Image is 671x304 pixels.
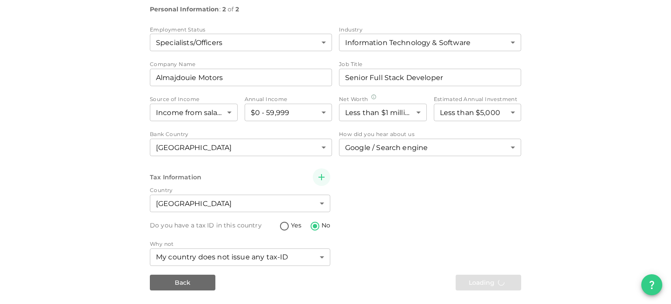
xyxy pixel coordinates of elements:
[150,221,262,230] div: Do you have a tax ID in this country
[339,139,521,156] div: howHearAboutUs
[150,61,196,67] span: Company Name
[339,104,427,121] div: netWorth
[150,195,330,212] div: Country
[150,34,332,51] div: professionalLevel
[150,96,199,102] span: Source of Income
[339,96,368,102] span: Net Worth
[434,96,518,102] span: Estimated Annual Investment
[150,104,238,121] div: fundingSourceOfInvestment
[339,61,363,67] span: Job Title
[222,4,226,15] span: 2
[150,131,189,137] span: Bank Country
[150,4,219,15] span: Personal Information
[150,248,330,266] div: Why not
[150,69,332,86] input: companyName
[339,69,521,86] input: jobTitle
[228,4,234,15] span: of
[235,4,239,15] span: 2
[291,221,301,230] span: Yes
[150,139,332,156] div: bankCountry
[339,34,521,51] div: industry
[434,104,522,121] div: estimatedYearlyInvestment
[245,96,287,102] span: Annual Income
[150,187,173,193] span: Country
[150,241,174,247] span: Why not
[641,274,662,295] button: question
[339,26,363,33] span: Industry
[219,4,221,15] span: :
[322,221,330,230] span: No
[150,26,206,33] span: Employment Status
[339,131,415,137] span: How did you hear about us
[150,173,201,181] span: Tax Information
[245,104,332,121] div: annualIncome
